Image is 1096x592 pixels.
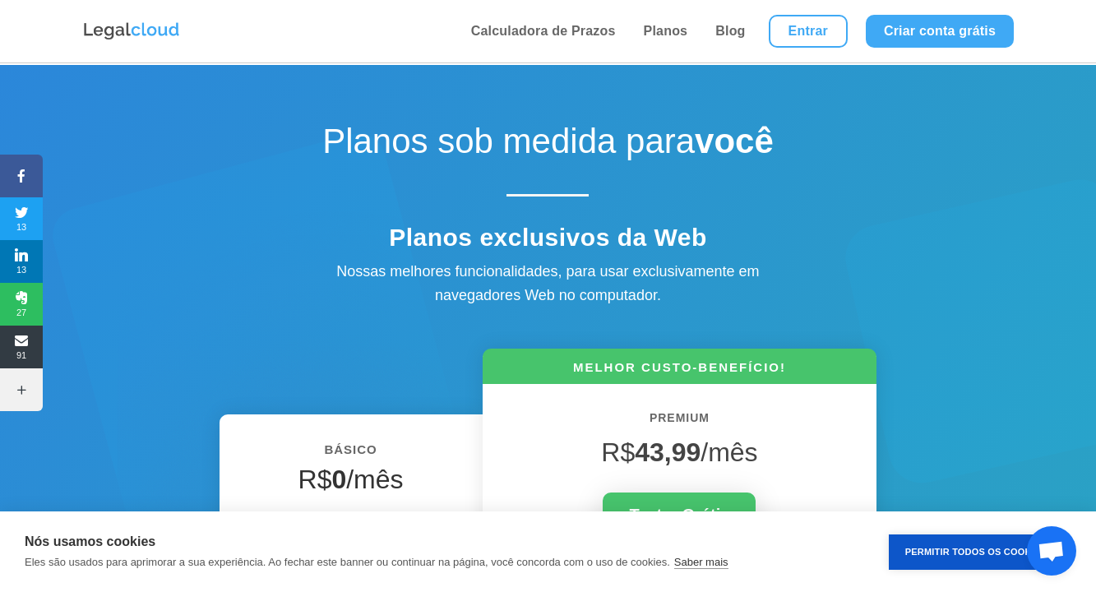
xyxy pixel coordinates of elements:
a: Entrar [769,15,848,48]
h6: PREMIUM [507,409,853,437]
strong: você [695,122,774,160]
h6: MELHOR CUSTO-BENEFÍCIO! [483,358,877,384]
a: Criar conta grátis [866,15,1014,48]
span: R$ /mês [601,437,757,467]
button: Permitir Todos os Cookies [889,534,1063,570]
p: Eles são usados para aprimorar a sua experiência. Ao fechar este banner ou continuar na página, v... [25,556,670,568]
a: Testar Grátis [603,493,756,537]
strong: 0 [331,465,346,494]
strong: Nós usamos cookies [25,534,155,548]
h1: Planos sob medida para [260,121,835,170]
strong: 43,99 [635,437,701,467]
h4: R$ /mês [244,464,458,503]
h4: Planos exclusivos da Web [260,223,835,261]
a: Saber mais [674,556,728,569]
img: Logo da Legalcloud [82,21,181,42]
h6: BÁSICO [244,439,458,469]
a: Bate-papo aberto [1027,526,1076,576]
div: Nossas melhores funcionalidades, para usar exclusivamente em navegadores Web no computador. [301,260,794,308]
